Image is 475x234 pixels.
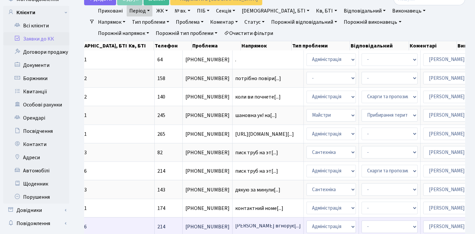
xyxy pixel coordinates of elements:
[269,16,340,28] a: Порожній відповідальний
[221,28,276,39] a: Очистити фільтри
[81,112,87,119] span: 01
[157,131,165,138] span: 265
[157,205,165,212] span: 174
[157,112,165,119] span: 245
[241,41,292,50] th: Напрямок
[153,28,220,39] a: Порожній тип проблеми
[3,190,69,204] a: Порушення
[81,93,87,101] span: 02
[194,5,212,16] a: ПІБ
[242,16,267,28] a: Статус
[185,150,230,155] span: [PHONE_NUMBER]
[81,131,87,138] span: 01
[235,167,278,175] span: писк труб на эт[...]
[172,5,193,16] a: № вх.
[3,59,69,72] a: Документи
[3,138,69,151] a: Контакти
[3,32,69,45] a: Заявки до КК
[3,177,69,190] a: Щоденник
[95,16,128,28] a: Напрямок
[390,5,428,16] a: Виконавець
[157,149,163,156] span: 82
[3,85,69,98] a: Квитанції
[292,41,350,50] th: Тип проблеми
[409,41,457,50] th: Коментарі
[192,41,241,50] th: Проблема
[157,93,165,101] span: 140
[154,41,192,50] th: Телефон
[173,16,206,28] a: Проблема
[235,75,281,82] span: потрібно повіри[...]
[350,41,409,50] th: Відповідальний
[81,75,87,82] span: 02
[127,5,152,16] a: Період
[3,45,69,59] a: Договори продажу
[3,164,69,177] a: Автомобілі
[341,5,388,16] a: Відповідальний
[235,112,277,119] span: шановна ук! на[...]
[185,113,230,118] span: [PHONE_NUMBER]
[81,223,87,230] span: 06
[3,111,69,125] a: Орендарі
[3,204,69,217] a: Довідники
[81,167,87,175] span: 06
[154,5,171,16] a: ЖК
[3,6,69,19] a: Клієнти
[235,131,294,138] span: [URL][DOMAIN_NAME][...]
[341,16,404,28] a: Порожній виконавець
[157,56,163,63] span: 64
[95,28,152,39] a: Порожній напрямок
[185,76,230,81] span: [PHONE_NUMBER]
[239,5,312,16] a: [DEMOGRAPHIC_DATA], БТІ
[95,5,125,16] a: Приховані
[235,186,280,193] span: дякую за минули[...]
[157,223,165,230] span: 214
[235,149,278,156] span: писк труб на эт[...]
[3,151,69,164] a: Адреси
[185,132,230,137] span: [PHONE_NUMBER]
[61,41,128,50] th: [DEMOGRAPHIC_DATA], БТІ
[3,217,69,230] a: Повідомлення
[3,19,69,32] a: Всі клієнти
[157,75,165,82] span: 158
[235,57,301,62] span: .
[3,125,69,138] a: Посвідчення
[3,72,69,85] a: Боржники
[185,168,230,174] span: [PHONE_NUMBER]
[128,41,154,50] th: Кв, БТІ
[185,57,230,62] span: [PHONE_NUMBER]
[313,5,339,16] a: Кв, БТІ
[235,93,281,101] span: коли ви почнете[...]
[185,206,230,211] span: [PHONE_NUMBER]
[213,5,238,16] a: Секція
[185,224,230,229] span: [PHONE_NUMBER]
[81,205,87,212] span: 01
[157,186,165,193] span: 143
[81,149,87,156] span: 03
[157,167,165,175] span: 214
[81,56,87,63] span: 01
[235,205,283,212] span: контактний номе[...]
[129,16,172,28] a: Тип проблеми
[207,16,240,28] a: Коментар
[185,94,230,100] span: [PHONE_NUMBER]
[81,186,87,193] span: 03
[235,222,301,229] span: [PERSON_NAME] вгнорує[...]
[3,98,69,111] a: Особові рахунки
[185,187,230,192] span: [PHONE_NUMBER]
